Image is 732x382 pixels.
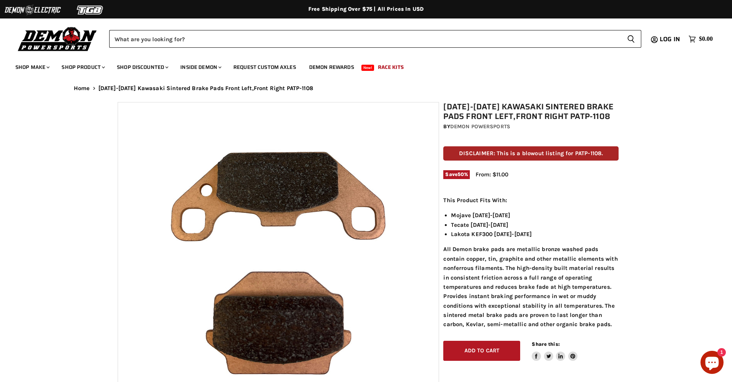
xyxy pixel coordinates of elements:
[450,123,510,130] a: Demon Powersports
[175,59,226,75] a: Inside Demon
[372,59,409,75] a: Race Kits
[4,3,62,17] img: Demon Electric Logo 2
[698,351,726,376] inbox-online-store-chat: Shopify online store chat
[111,59,173,75] a: Shop Discounted
[451,220,619,230] li: Tecate [DATE]-[DATE]
[451,230,619,239] li: Lakota KEF300 [DATE]-[DATE]
[98,85,313,92] span: [DATE]-[DATE] Kawasaki Sintered Brake Pads Front Left,Front Right PATP-1108
[443,196,619,205] p: This Product Fits With:
[660,34,680,44] span: Log in
[62,3,119,17] img: TGB Logo 2
[443,196,619,329] div: All Demon brake pads are metallic bronze washed pads contain copper, tin, graphite and other meta...
[621,30,641,48] button: Search
[228,59,302,75] a: Request Custom Axles
[10,56,711,75] ul: Main menu
[443,146,619,161] p: DISCLAIMER: This is a blowout listing for PATP-1108.
[361,65,374,71] span: New!
[451,211,619,220] li: Mojave [DATE]-[DATE]
[74,85,90,92] a: Home
[443,122,619,131] div: by
[656,36,685,43] a: Log in
[457,171,464,177] span: 50
[443,341,520,361] button: Add to cart
[10,59,54,75] a: Shop Make
[109,30,641,48] form: Product
[443,102,619,121] h1: [DATE]-[DATE] Kawasaki Sintered Brake Pads Front Left,Front Right PATP-1108
[685,34,717,45] a: $0.00
[109,30,621,48] input: Search
[303,59,360,75] a: Demon Rewards
[532,341,559,347] span: Share this:
[443,170,470,179] span: Save %
[699,35,713,43] span: $0.00
[58,6,674,13] div: Free Shipping Over $75 | All Prices In USD
[464,347,500,354] span: Add to cart
[58,85,674,92] nav: Breadcrumbs
[476,171,508,178] span: From: $11.00
[56,59,110,75] a: Shop Product
[15,25,100,52] img: Demon Powersports
[532,341,577,361] aside: Share this:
